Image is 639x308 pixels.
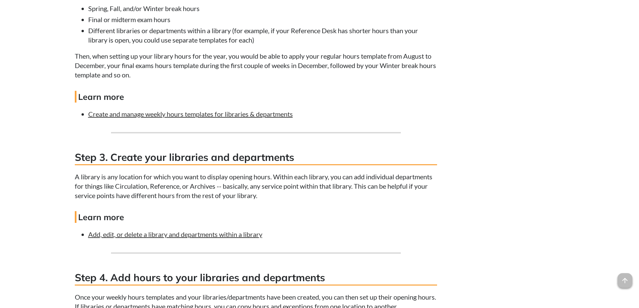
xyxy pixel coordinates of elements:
[75,270,437,286] h3: Step 4. Add hours to your libraries and departments
[75,51,437,79] p: Then, when setting up your library hours for the year, you would be able to apply your regular ho...
[88,26,437,45] li: Different libraries or departments within a library (for example, if your Reference Desk has shor...
[618,273,632,288] span: arrow_upward
[88,230,262,238] a: Add, edit, or delete a library and departments within a library
[88,4,437,13] li: Spring, Fall, and/or Winter break hours
[75,150,437,165] h3: Step 3. Create your libraries and departments
[88,110,293,118] a: Create and manage weekly hours templates for libraries & departments
[618,274,632,282] a: arrow_upward
[88,15,437,24] li: Final or midterm exam hours
[75,211,437,223] h4: Learn more
[75,91,437,103] h4: Learn more
[75,172,437,200] p: A library is any location for which you want to display opening hours. Within each library, you c...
